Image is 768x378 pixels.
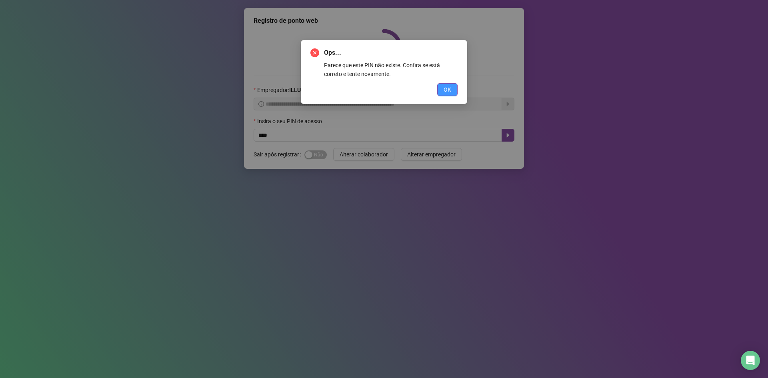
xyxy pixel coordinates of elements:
[741,351,760,370] div: Open Intercom Messenger
[324,48,458,58] span: Ops...
[324,61,458,78] div: Parece que este PIN não existe. Confira se está correto e tente novamente.
[437,83,458,96] button: OK
[310,48,319,57] span: close-circle
[444,85,451,94] span: OK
